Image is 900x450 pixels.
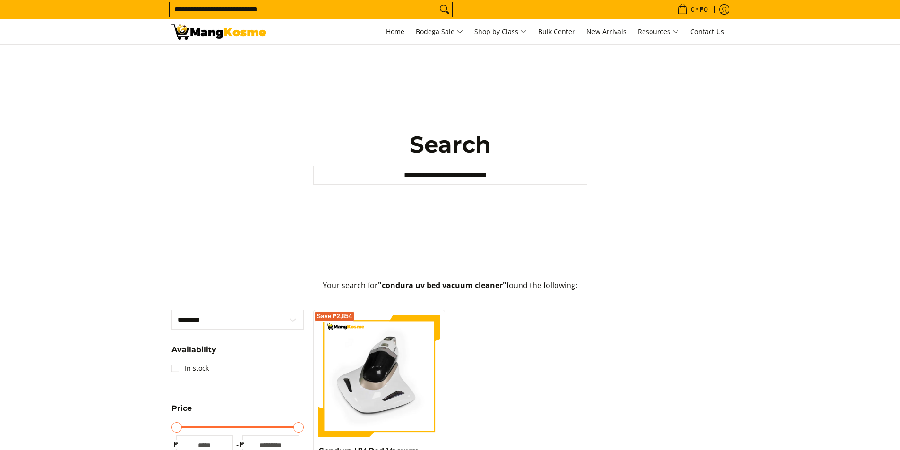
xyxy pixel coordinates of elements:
[690,27,724,36] span: Contact Us
[313,130,587,159] h1: Search
[633,19,684,44] a: Resources
[318,315,440,437] img: Condura UV Bed Vacuum Cleaner (Class A)
[586,27,626,36] span: New Arrivals
[378,280,506,290] strong: "condura uv bed vacuum cleaner"
[689,6,696,13] span: 0
[437,2,452,17] button: Search
[582,19,631,44] a: New Arrivals
[538,27,575,36] span: Bulk Center
[675,4,711,15] span: •
[171,346,216,354] span: Availability
[171,346,216,361] summary: Open
[381,19,409,44] a: Home
[317,314,352,319] span: Save ₱2,854
[171,361,209,376] a: In stock
[275,19,729,44] nav: Main Menu
[171,440,181,449] span: ₱
[686,19,729,44] a: Contact Us
[416,26,463,38] span: Bodega Sale
[470,19,531,44] a: Shop by Class
[171,24,266,40] img: Search: 1 result found for &quot;condura uv bed vacuum cleaner&quot; | Mang Kosme
[171,405,192,412] span: Price
[411,19,468,44] a: Bodega Sale
[698,6,709,13] span: ₱0
[474,26,527,38] span: Shop by Class
[533,19,580,44] a: Bulk Center
[638,26,679,38] span: Resources
[386,27,404,36] span: Home
[171,280,729,301] p: Your search for found the following:
[171,405,192,419] summary: Open
[238,440,247,449] span: ₱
